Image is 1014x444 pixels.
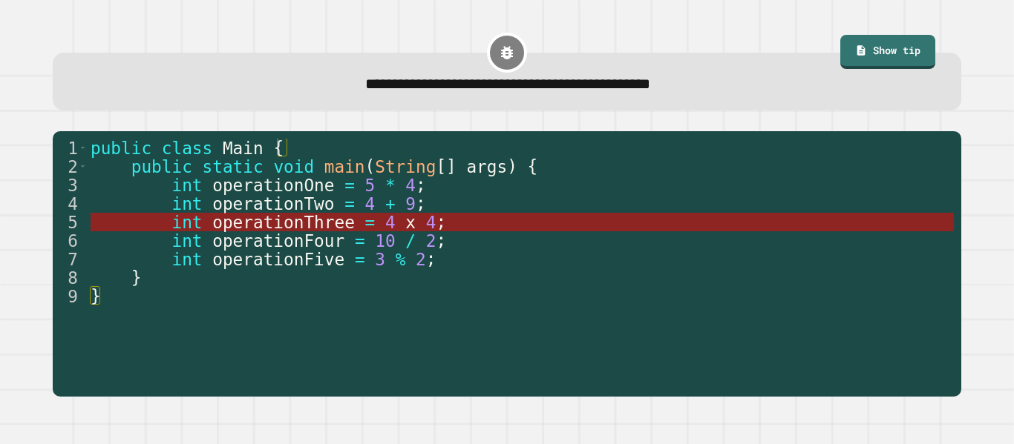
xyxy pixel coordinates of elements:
[212,213,355,232] span: operationThree
[365,176,376,195] span: 5
[212,194,334,213] span: operationTwo
[355,250,365,269] span: =
[344,194,355,213] span: =
[416,250,426,269] span: 2
[466,157,507,176] span: args
[53,194,88,213] div: 4
[365,213,376,232] span: =
[171,250,202,269] span: int
[365,194,376,213] span: 4
[53,139,88,157] div: 1
[405,213,416,232] span: x
[840,35,935,69] a: Show tip
[53,287,88,305] div: 9
[212,231,344,251] span: operationFour
[396,250,406,269] span: %
[375,250,385,269] span: 3
[405,194,416,213] span: 9
[375,231,395,251] span: 10
[91,139,151,158] span: public
[212,176,334,195] span: operationOne
[355,231,365,251] span: =
[324,157,365,176] span: main
[53,268,88,287] div: 8
[212,250,344,269] span: operationFive
[203,157,264,176] span: static
[171,213,202,232] span: int
[405,231,416,251] span: /
[385,213,396,232] span: 4
[171,231,202,251] span: int
[53,213,88,231] div: 5
[53,157,88,176] div: 2
[405,176,416,195] span: 4
[273,157,314,176] span: void
[344,176,355,195] span: =
[385,194,396,213] span: +
[53,250,88,268] div: 7
[53,176,88,194] div: 3
[171,194,202,213] span: int
[375,157,436,176] span: String
[223,139,264,158] span: Main
[426,231,436,251] span: 2
[79,139,87,157] span: Toggle code folding, rows 1 through 9
[171,176,202,195] span: int
[79,157,87,176] span: Toggle code folding, rows 2 through 8
[426,213,436,232] span: 4
[53,231,88,250] div: 6
[162,139,212,158] span: class
[131,157,192,176] span: public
